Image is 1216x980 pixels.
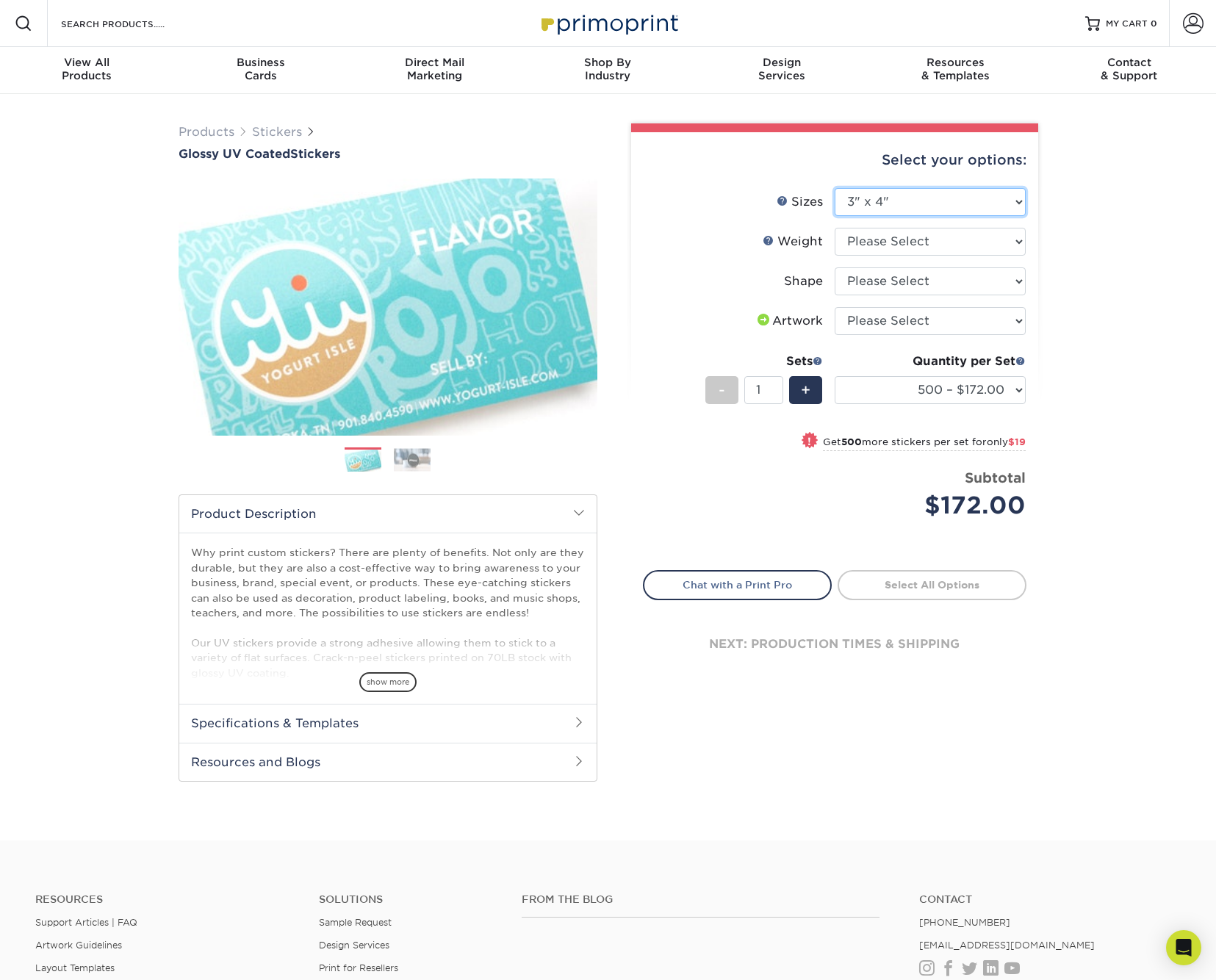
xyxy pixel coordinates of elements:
[777,193,823,211] div: Sizes
[868,56,1042,82] div: & Templates
[348,47,521,94] a: Direct MailMarketing
[1166,930,1201,965] div: Open Intercom Messenger
[252,125,302,139] a: Stickers
[179,162,597,452] img: Glossy UV Coated 01
[823,436,1026,451] small: Get more stickers per set for
[319,893,500,906] h4: Solutions
[348,56,521,69] span: Direct Mail
[1043,47,1216,94] a: Contact& Support
[987,436,1026,447] span: only
[755,312,823,330] div: Artwork
[801,379,810,401] span: +
[394,448,431,471] img: Stickers 02
[868,56,1042,69] span: Resources
[179,147,290,161] span: Glossy UV Coated
[919,940,1095,951] a: [EMAIL_ADDRESS][DOMAIN_NAME]
[695,47,868,94] a: DesignServices
[784,273,823,290] div: Shape
[643,132,1026,188] div: Select your options:
[345,448,381,474] img: Stickers 01
[522,893,879,906] h4: From the Blog
[521,56,694,69] span: Shop By
[173,56,347,82] div: Cards
[846,488,1026,523] div: $172.00
[838,570,1026,599] a: Select All Options
[705,353,823,370] div: Sets
[179,147,597,161] h1: Stickers
[191,545,585,890] p: Why print custom stickers? There are plenty of benefits. Not only are they durable, but they are ...
[179,125,234,139] a: Products
[695,56,868,82] div: Services
[965,469,1026,486] strong: Subtotal
[643,570,832,599] a: Chat with a Print Pro
[60,15,203,32] input: SEARCH PRODUCTS.....
[919,917,1010,928] a: [PHONE_NUMBER]
[1151,18,1157,29] span: 0
[359,672,417,692] span: show more
[807,433,811,449] span: !
[319,940,389,951] a: Design Services
[535,7,682,39] img: Primoprint
[173,56,347,69] span: Business
[521,56,694,82] div: Industry
[719,379,725,401] span: -
[521,47,694,94] a: Shop ByIndustry
[841,436,862,447] strong: 500
[643,600,1026,688] div: next: production times & shipping
[1008,436,1026,447] span: $19
[179,147,597,161] a: Glossy UV CoatedStickers
[835,353,1026,370] div: Quantity per Set
[179,743,597,781] h2: Resources and Blogs
[763,233,823,251] div: Weight
[1043,56,1216,82] div: & Support
[179,704,597,742] h2: Specifications & Templates
[173,47,347,94] a: BusinessCards
[868,47,1042,94] a: Resources& Templates
[319,917,392,928] a: Sample Request
[1043,56,1216,69] span: Contact
[179,495,597,533] h2: Product Description
[319,962,398,973] a: Print for Resellers
[348,56,521,82] div: Marketing
[919,893,1181,906] a: Contact
[695,56,868,69] span: Design
[1106,18,1148,30] span: MY CART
